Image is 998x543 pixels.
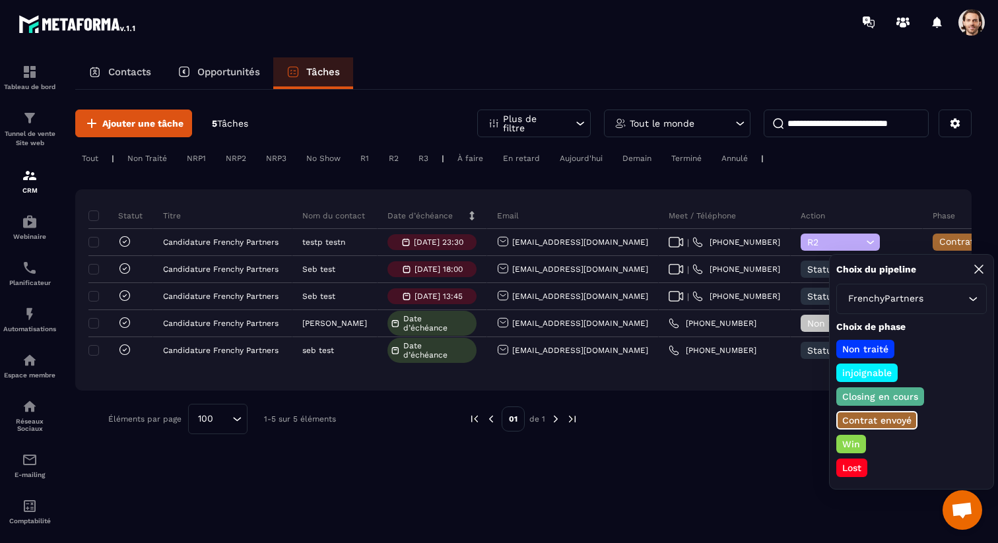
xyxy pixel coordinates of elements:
[163,292,279,301] p: Candidature Frenchy Partners
[3,389,56,442] a: social-networksocial-networkRéseaux Sociaux
[807,291,863,302] span: Statut
[840,366,894,379] p: injoignable
[553,150,609,166] div: Aujourd'hui
[306,66,340,78] p: Tâches
[403,341,473,360] span: Date d’échéance
[840,342,890,356] p: Non traité
[3,371,56,379] p: Espace membre
[3,342,56,389] a: automationsautomationsEspace membre
[497,210,519,221] p: Email
[503,114,561,133] p: Plus de filtre
[22,306,38,322] img: automations
[302,238,345,247] p: testp testn
[3,279,56,286] p: Planificateur
[22,110,38,126] img: formation
[22,399,38,414] img: social-network
[840,461,863,474] p: Lost
[412,150,435,166] div: R3
[529,414,545,424] p: de 1
[3,204,56,250] a: automationsautomationsWebinaire
[687,265,689,274] span: |
[3,471,56,478] p: E-mailing
[302,346,334,355] p: seb test
[22,214,38,230] img: automations
[665,150,708,166] div: Terminé
[108,414,182,424] p: Éléments par page
[188,404,248,434] div: Search for option
[845,292,926,306] span: FrenchyPartners
[3,54,56,100] a: formationformationTableau de bord
[354,150,376,166] div: R1
[163,238,279,247] p: Candidature Frenchy Partners
[403,314,473,333] span: Date d’échéance
[75,57,164,89] a: Contacts
[669,210,736,221] p: Meet / Téléphone
[264,414,336,424] p: 1-5 sur 5 éléments
[926,292,965,306] input: Search for option
[630,119,694,128] p: Tout le monde
[22,260,38,276] img: scheduler
[259,150,293,166] div: NRP3
[3,325,56,333] p: Automatisations
[22,452,38,468] img: email
[121,150,174,166] div: Non Traité
[692,291,780,302] a: [PHONE_NUMBER]
[801,210,825,221] p: Action
[836,284,987,314] div: Search for option
[692,264,780,274] a: [PHONE_NUMBER]
[566,413,578,425] img: next
[217,118,248,129] span: Tâches
[3,517,56,525] p: Comptabilité
[692,237,780,247] a: [PHONE_NUMBER]
[273,57,353,89] a: Tâches
[687,238,689,247] span: |
[112,154,114,163] p: |
[22,168,38,183] img: formation
[3,250,56,296] a: schedulerschedulerPlanificateur
[164,57,273,89] a: Opportunités
[387,210,453,221] p: Date d’échéance
[22,64,38,80] img: formation
[761,154,764,163] p: |
[92,210,143,221] p: Statut
[180,150,213,166] div: NRP1
[669,345,756,356] a: [PHONE_NUMBER]
[840,414,914,427] p: Contrat envoyé
[415,292,463,301] p: [DATE] 13:45
[219,150,253,166] div: NRP2
[218,412,229,426] input: Search for option
[163,319,279,328] p: Candidature Frenchy Partners
[382,150,405,166] div: R2
[300,150,347,166] div: No Show
[550,413,562,425] img: next
[3,488,56,534] a: accountantaccountantComptabilité
[3,233,56,240] p: Webinaire
[108,66,151,78] p: Contacts
[840,390,920,403] p: Closing en cours
[212,117,248,130] p: 5
[302,292,335,301] p: Seb test
[836,263,916,276] p: Choix du pipeline
[3,158,56,204] a: formationformationCRM
[3,83,56,90] p: Tableau de bord
[469,413,481,425] img: prev
[18,12,137,36] img: logo
[442,154,444,163] p: |
[485,413,497,425] img: prev
[3,129,56,148] p: Tunnel de vente Site web
[840,437,862,451] p: Win
[302,319,367,328] p: [PERSON_NAME]
[836,321,987,333] p: Choix de phase
[3,418,56,432] p: Réseaux Sociaux
[669,318,756,329] a: [PHONE_NUMBER]
[163,210,181,221] p: Titre
[3,187,56,194] p: CRM
[687,292,689,302] span: |
[807,264,863,274] span: Statut
[715,150,754,166] div: Annulé
[302,210,365,221] p: Nom du contact
[102,117,183,130] span: Ajouter une tâche
[414,238,463,247] p: [DATE] 23:30
[502,406,525,431] p: 01
[197,66,260,78] p: Opportunités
